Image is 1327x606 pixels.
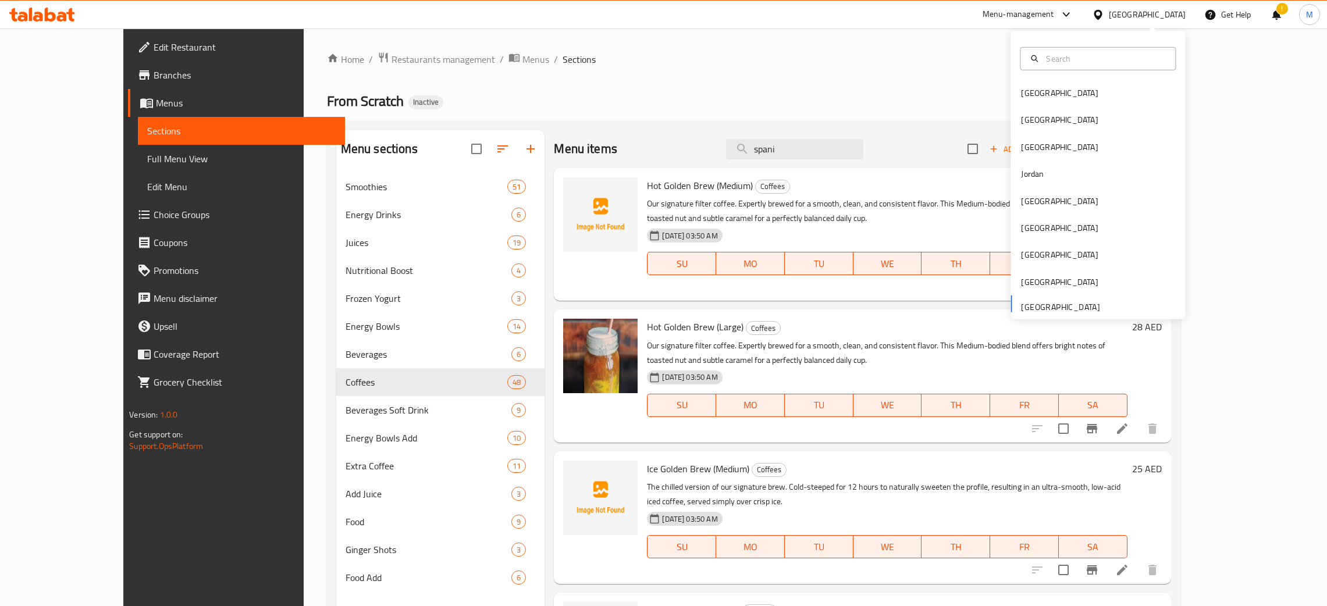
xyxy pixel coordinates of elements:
span: Select to update [1051,416,1076,441]
li: / [500,52,504,66]
div: Coffees [752,463,787,477]
button: Add [985,140,1022,158]
div: Energy Bowls14 [336,312,545,340]
span: Beverages [346,347,512,361]
button: MO [716,535,785,558]
span: MO [721,255,780,272]
span: Sections [563,52,596,66]
span: Hot Golden Brew (Large) [647,318,743,336]
span: 9 [512,516,525,527]
span: 6 [512,572,525,583]
span: Select all sections [464,137,489,161]
a: Branches [128,61,345,89]
button: SU [647,394,716,417]
div: Beverages6 [336,340,545,368]
span: [DATE] 03:50 AM [657,372,722,383]
span: Smoothies [346,180,507,194]
a: Support.OpsPlatform [129,439,203,454]
div: Nutritional Boost [346,263,512,277]
a: Edit menu item [1115,563,1129,577]
span: MO [721,539,780,555]
span: TU [789,397,849,413]
button: Add section [517,135,545,163]
div: [GEOGRAPHIC_DATA] [1021,248,1098,261]
div: [GEOGRAPHIC_DATA] [1021,194,1098,207]
button: SU [647,252,716,275]
span: TH [926,539,986,555]
img: Hot Golden Brew (Large) [563,319,638,393]
div: Inactive [408,95,443,109]
span: Coffees [756,180,789,193]
div: [GEOGRAPHIC_DATA] [1109,8,1186,21]
li: / [369,52,373,66]
span: [DATE] 03:50 AM [657,230,722,241]
div: Food9 [336,508,545,536]
button: MO [716,394,785,417]
button: TU [785,252,853,275]
span: TU [789,255,849,272]
button: TU [785,535,853,558]
img: Hot Golden Brew (Medium) [563,177,638,252]
nav: breadcrumb [327,52,1180,67]
span: TU [789,539,849,555]
span: 3 [512,544,525,555]
button: delete [1139,556,1166,584]
div: items [511,543,526,557]
span: Energy Bowls [346,319,507,333]
span: Version: [129,407,158,422]
a: Upsell [128,312,345,340]
span: Sections [147,124,336,138]
span: SA [1063,397,1123,413]
div: Juices [346,236,507,249]
span: 1.0.0 [160,407,178,422]
button: MO [716,252,785,275]
button: SA [1059,535,1127,558]
div: [GEOGRAPHIC_DATA] [1021,222,1098,234]
p: The chilled version of our signature brew. Cold-steeped for 12 hours to naturally sweeten the pro... [647,480,1127,509]
a: Promotions [128,256,345,284]
nav: Menu sections [336,168,545,596]
input: Search [1041,52,1168,65]
button: FR [990,252,1059,275]
button: FR [990,535,1059,558]
a: Choice Groups [128,201,345,229]
div: [GEOGRAPHIC_DATA] [1021,141,1098,154]
span: SA [1063,539,1123,555]
span: Add Juice [346,487,512,501]
span: SU [652,397,711,413]
span: Choice Groups [154,208,336,222]
div: Frozen Yogurt3 [336,284,545,312]
div: [GEOGRAPHIC_DATA] [1021,276,1098,288]
span: Inactive [408,97,443,107]
span: Sort sections [489,135,517,163]
div: Ginger Shots [346,543,512,557]
button: TH [922,535,990,558]
span: Promotions [154,263,336,277]
button: TU [785,394,853,417]
span: SU [652,539,711,555]
div: [GEOGRAPHIC_DATA] [1021,87,1098,99]
button: Branch-specific-item [1078,415,1106,443]
div: Jordan [1021,167,1044,180]
span: Beverages Soft Drink [346,403,512,417]
div: Food Add6 [336,564,545,591]
span: Select section [960,137,985,161]
div: Menu-management [983,8,1054,22]
span: Energy Drinks [346,208,512,222]
span: 6 [512,349,525,360]
div: items [511,403,526,417]
span: MO [721,397,780,413]
span: Menus [522,52,549,66]
input: search [726,139,863,159]
button: TH [922,252,990,275]
span: TH [926,397,986,413]
button: SU [647,535,716,558]
span: 11 [508,461,525,472]
a: Coverage Report [128,340,345,368]
div: items [507,180,526,194]
div: items [511,347,526,361]
a: Restaurants management [378,52,495,67]
div: Ginger Shots3 [336,536,545,564]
